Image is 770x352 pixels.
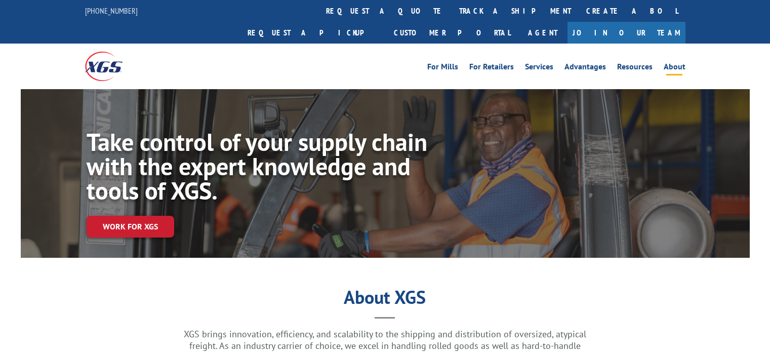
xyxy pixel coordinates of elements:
[85,6,138,16] a: [PHONE_NUMBER]
[525,63,553,74] a: Services
[386,22,518,44] a: Customer Portal
[87,130,430,208] h1: Take control of your supply chain with the expert knowledge and tools of XGS.
[568,22,685,44] a: Join Our Team
[664,63,685,74] a: About
[240,22,386,44] a: Request a pickup
[564,63,606,74] a: Advantages
[77,290,693,309] h1: About XGS
[427,63,458,74] a: For Mills
[469,63,514,74] a: For Retailers
[518,22,568,44] a: Agent
[617,63,653,74] a: Resources
[87,216,174,238] a: Work for XGS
